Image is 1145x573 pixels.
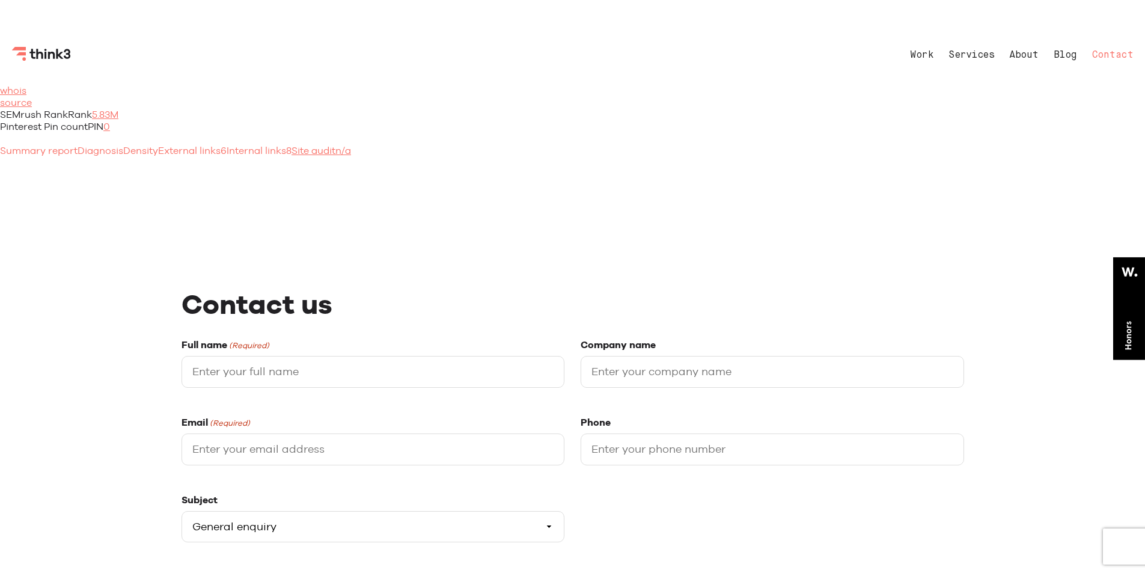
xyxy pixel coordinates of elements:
[1054,51,1077,60] a: Blog
[581,339,656,351] label: Company name
[228,341,269,351] span: (Required)
[182,494,218,506] label: Subject
[1092,51,1134,60] a: Contact
[182,417,250,429] label: Email
[948,51,994,60] a: Services
[581,356,964,388] input: Enter your company name
[182,356,565,388] input: Enter your full name
[581,434,964,465] input: Enter your phone number
[12,52,72,63] a: Think3 Logo
[182,287,964,322] h2: Contact us
[581,417,611,429] label: Phone
[209,418,250,428] span: (Required)
[182,339,269,351] label: Full name
[182,434,565,465] input: Enter your email address
[910,51,933,60] a: Work
[1009,51,1039,60] a: About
